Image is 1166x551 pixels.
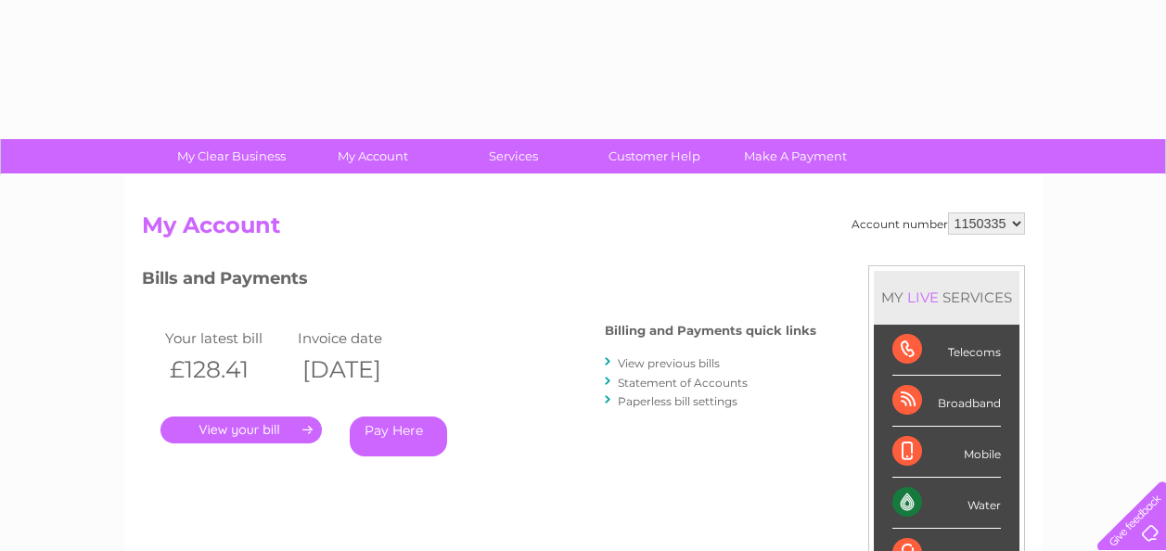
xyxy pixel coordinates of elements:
div: Account number [852,212,1025,235]
a: . [160,416,322,443]
a: Services [437,139,590,173]
td: Invoice date [293,326,427,351]
h4: Billing and Payments quick links [605,324,816,338]
div: Mobile [892,427,1001,478]
a: Statement of Accounts [618,376,748,390]
a: My Clear Business [155,139,308,173]
a: View previous bills [618,356,720,370]
td: Your latest bill [160,326,294,351]
a: Make A Payment [719,139,872,173]
th: [DATE] [293,351,427,389]
h2: My Account [142,212,1025,248]
a: Customer Help [578,139,731,173]
div: Telecoms [892,325,1001,376]
th: £128.41 [160,351,294,389]
a: My Account [296,139,449,173]
div: MY SERVICES [874,271,1019,324]
div: Broadband [892,376,1001,427]
a: Pay Here [350,416,447,456]
div: Water [892,478,1001,529]
h3: Bills and Payments [142,265,816,298]
div: LIVE [903,288,942,306]
a: Paperless bill settings [618,394,737,408]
